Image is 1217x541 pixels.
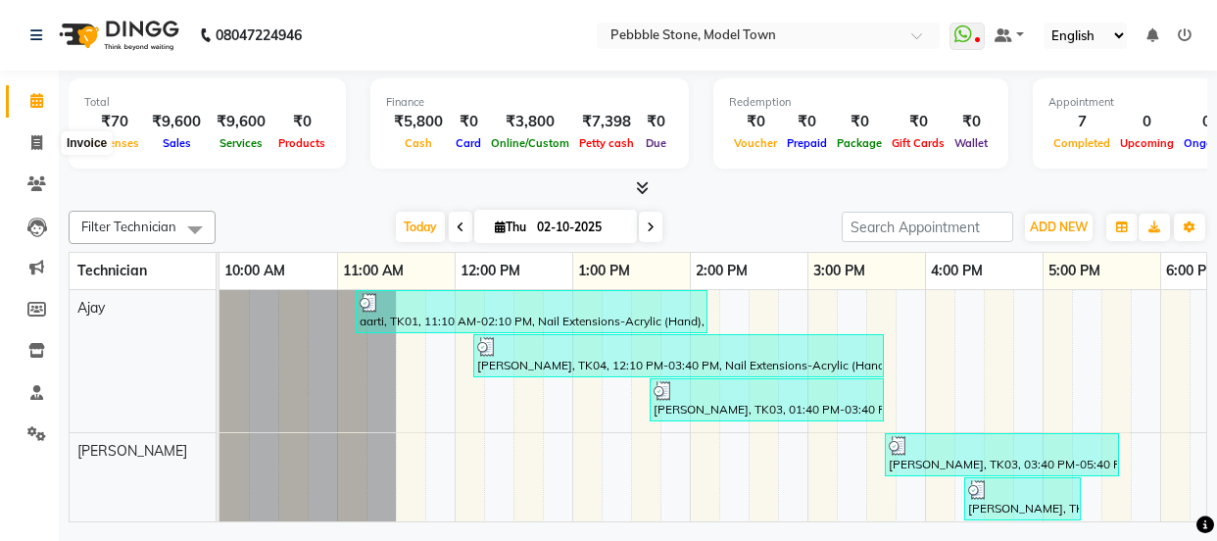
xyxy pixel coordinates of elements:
span: Cash [400,136,437,150]
div: Invoice [62,131,112,155]
span: Prepaid [782,136,832,150]
span: Gift Cards [887,136,949,150]
span: Due [641,136,671,150]
a: 2:00 PM [691,257,753,285]
div: ₹70 [84,111,144,133]
span: Today [396,212,445,242]
span: Petty cash [574,136,639,150]
span: Completed [1048,136,1115,150]
span: Online/Custom [486,136,574,150]
span: Thu [490,220,531,234]
div: Total [84,94,330,111]
div: ₹0 [949,111,993,133]
div: aarti, TK01, 11:10 AM-02:10 PM, Nail Extensions-Acrylic (Hand),Permanent Nail Paint French (Hand)... [358,293,706,330]
div: ₹0 [451,111,486,133]
div: [PERSON_NAME], TK04, 12:10 PM-03:40 PM, Nail Extensions-Acrylic (Hand),Nail art-Hand-Ombre,Nail a... [475,337,882,374]
div: ₹0 [887,111,949,133]
span: Filter Technician [81,219,176,234]
div: [PERSON_NAME], TK03, 03:40 PM-05:40 PM, Permanent Nail Paint Solid Color (Toes),Restoration -Remo... [887,436,1117,473]
input: Search Appointment [842,212,1013,242]
a: 3:00 PM [808,257,870,285]
a: 5:00 PM [1044,257,1105,285]
div: ₹9,600 [209,111,273,133]
span: Services [215,136,268,150]
div: ₹3,800 [486,111,574,133]
span: Package [832,136,887,150]
span: Card [451,136,486,150]
span: Voucher [729,136,782,150]
span: Technician [77,262,147,279]
input: 2025-10-02 [531,213,629,242]
a: 10:00 AM [219,257,290,285]
div: ₹0 [273,111,330,133]
div: [PERSON_NAME], TK03, 01:40 PM-03:40 PM, Permanent Nail Paint Solid Color (Hand),Restoration -Remo... [652,381,882,418]
a: 4:00 PM [926,257,988,285]
a: 1:00 PM [573,257,635,285]
div: 0 [1115,111,1179,133]
div: ₹9,600 [144,111,209,133]
img: logo [50,8,184,63]
a: 11:00 AM [338,257,409,285]
b: 08047224946 [216,8,302,63]
span: Sales [158,136,196,150]
span: Wallet [949,136,993,150]
div: [PERSON_NAME], TK05, 04:20 PM-05:20 PM, Permanent Nail Paint Solid Color (Toes) [966,480,1079,517]
div: ₹0 [832,111,887,133]
div: Finance [386,94,673,111]
div: ₹7,398 [574,111,639,133]
div: ₹0 [639,111,673,133]
div: Redemption [729,94,993,111]
button: ADD NEW [1025,214,1093,241]
a: 12:00 PM [456,257,525,285]
span: Ajay [77,299,105,317]
span: Upcoming [1115,136,1179,150]
span: Products [273,136,330,150]
div: ₹0 [782,111,832,133]
div: ₹5,800 [386,111,451,133]
div: 7 [1048,111,1115,133]
div: ₹0 [729,111,782,133]
span: ADD NEW [1030,220,1088,234]
span: [PERSON_NAME] [77,442,187,460]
